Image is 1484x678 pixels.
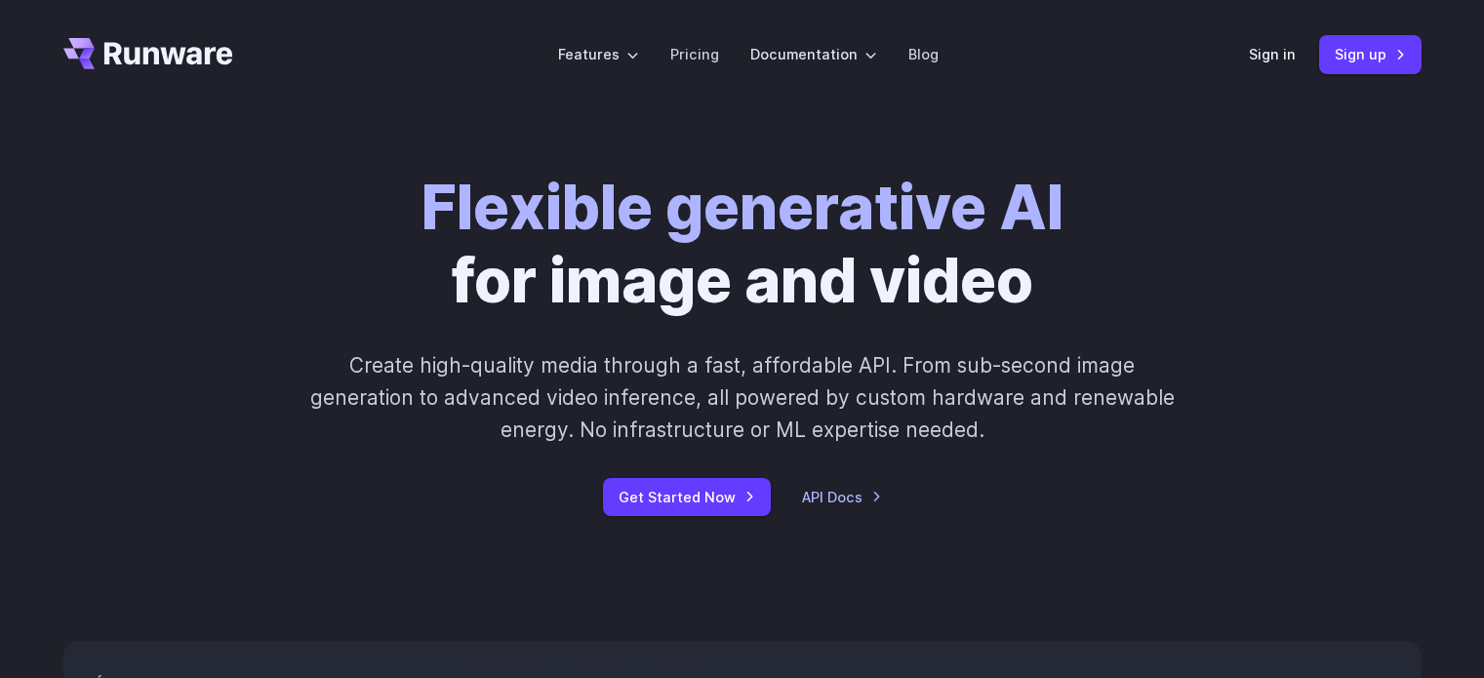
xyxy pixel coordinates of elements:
[1319,35,1422,73] a: Sign up
[421,171,1063,244] strong: Flexible generative AI
[1249,43,1296,65] a: Sign in
[63,38,233,69] a: Go to /
[603,478,771,516] a: Get Started Now
[750,43,877,65] label: Documentation
[802,486,882,508] a: API Docs
[421,172,1063,318] h1: for image and video
[908,43,939,65] a: Blog
[558,43,639,65] label: Features
[307,349,1177,447] p: Create high-quality media through a fast, affordable API. From sub-second image generation to adv...
[670,43,719,65] a: Pricing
